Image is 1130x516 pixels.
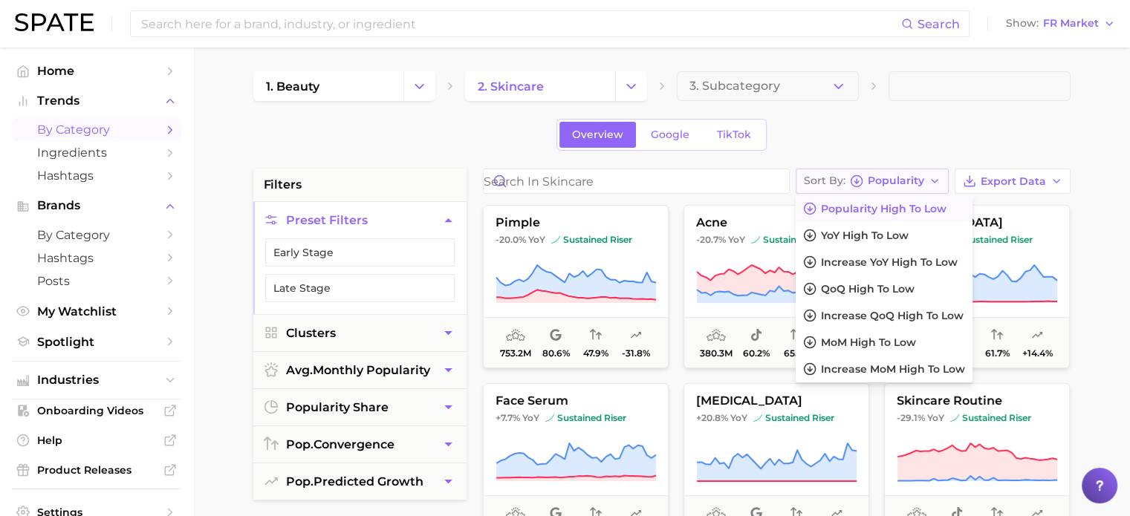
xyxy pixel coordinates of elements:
span: Preset Filters [286,213,368,227]
span: Hashtags [37,169,156,183]
img: SPATE [15,13,94,31]
span: 80.6% [542,348,569,359]
span: YoY [528,234,545,246]
span: Sort By [804,177,845,185]
span: average monthly popularity: Very High Popularity [707,327,726,344]
span: [MEDICAL_DATA] [684,394,868,408]
span: Industries [37,373,156,387]
a: Spotlight [12,330,181,353]
span: Ingredients [37,146,156,160]
button: Change Category [403,71,435,101]
span: 47.9% [583,348,608,359]
abbr: popularity index [286,437,314,451]
a: Google [638,122,702,148]
a: Onboarding Videos [12,399,181,422]
span: acne [684,216,868,229]
span: popularity share: Google [550,327,562,344]
span: popularity convergence: High Convergence [790,327,802,344]
span: 753.2m [500,348,531,359]
span: Google [651,128,689,141]
img: sustained riser [950,414,959,422]
a: Hashtags [12,246,181,270]
button: Change Category [615,71,647,101]
span: -20.0% [496,234,526,245]
span: average monthly popularity: Very High Popularity [506,327,525,344]
a: Home [12,59,181,82]
span: Hashtags [37,251,156,265]
ul: Sort ByPopularity [796,195,972,382]
span: sustained riser [545,412,626,424]
button: Early Stage [265,238,455,267]
span: 2. skincare [478,79,544,94]
span: Home [37,64,156,78]
span: pimple [484,216,668,229]
img: sustained riser [551,235,560,244]
span: FR Market [1043,19,1099,27]
span: Increase MoM high to low [821,363,965,376]
span: 380.3m [700,348,733,359]
span: TikTok [717,128,751,141]
span: Increase QoQ high to low [821,310,964,322]
button: [MEDICAL_DATA]+15.4% YoYsustained risersustained riser227.9m95.0%61.7%+14.4% [884,205,1070,368]
span: Popularity [868,177,924,185]
a: by Category [12,223,181,246]
button: Trends [12,90,181,112]
button: Clusters [253,315,467,351]
span: 3. Subcategory [689,79,780,93]
button: Brands [12,195,181,217]
span: sustained riser [551,234,632,246]
button: Late Stage [265,274,455,302]
button: pimple-20.0% YoYsustained risersustained riser753.2m80.6%47.9%-31.8% [483,205,669,368]
input: Search in skincare [484,169,789,193]
abbr: average [286,363,313,377]
span: [MEDICAL_DATA] [885,216,1069,229]
span: popularity convergence: Medium Convergence [590,327,602,344]
span: 1. beauty [266,79,319,94]
span: YoY [728,234,745,246]
span: sustained riser [751,234,832,246]
a: Help [12,429,181,451]
span: Product Releases [37,463,156,477]
span: Clusters [286,326,336,340]
a: My Watchlist [12,300,181,323]
img: sustained riser [751,235,760,244]
span: YoY [927,412,944,424]
span: filters [264,176,302,194]
a: Hashtags [12,164,181,187]
a: by Category [12,118,181,141]
span: skincare routine [885,394,1069,408]
button: Preset Filters [253,202,467,238]
span: Trends [37,94,156,108]
span: My Watchlist [37,304,156,319]
abbr: popularity index [286,474,314,489]
span: -31.8% [622,348,650,359]
a: Overview [559,122,636,148]
input: Search here for a brand, industry, or ingredient [140,11,901,36]
span: Popularity high to low [821,203,946,215]
span: Spotlight [37,335,156,349]
span: popularity share: TikTok [750,327,762,344]
span: face serum [484,394,668,408]
span: +20.8% [696,412,728,423]
span: 60.2% [743,348,770,359]
span: predicted growth [286,474,423,489]
a: TikTok [704,122,764,148]
button: 3. Subcategory [677,71,859,101]
span: Help [37,434,156,447]
span: popularity predicted growth: Uncertain [630,327,642,344]
span: YoY high to low [821,229,909,242]
span: popularity convergence: High Convergence [991,327,1003,344]
span: by Category [37,228,156,242]
span: convergence [286,437,394,451]
span: Onboarding Videos [37,404,156,417]
span: monthly popularity [286,363,430,377]
button: pop.convergence [253,426,467,463]
span: Posts [37,274,156,288]
span: popularity share [286,400,389,414]
span: sustained riser [950,412,1031,424]
button: acne-20.7% YoYsustained risersustained riser380.3m60.2%65.7%-50.0% [683,205,869,368]
a: Ingredients [12,141,181,164]
span: -20.7% [696,234,726,245]
button: Industries [12,369,181,391]
a: Product Releases [12,459,181,481]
